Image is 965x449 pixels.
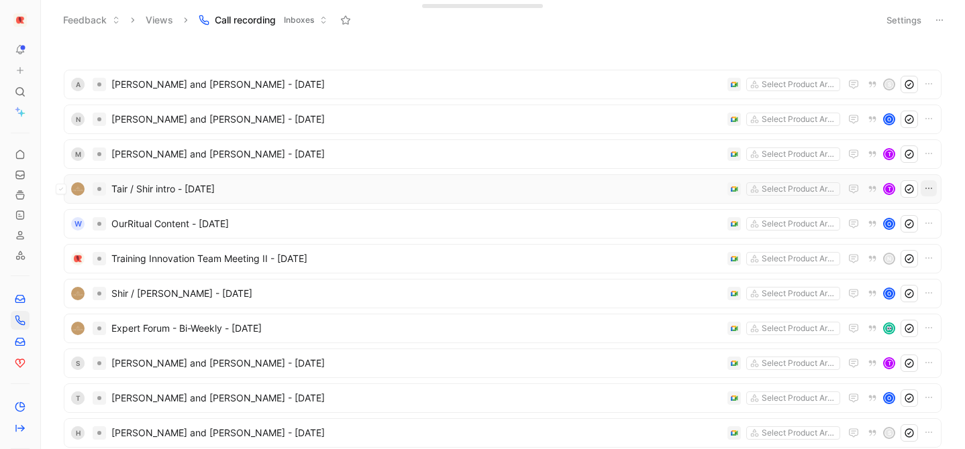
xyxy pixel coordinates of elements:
span: [PERSON_NAME] and [PERSON_NAME] - [DATE] [111,146,722,162]
span: [PERSON_NAME] and [PERSON_NAME] - [DATE] [111,355,722,371]
a: M[PERSON_NAME] and [PERSON_NAME] - [DATE]Select Product AreasT [64,139,942,169]
div: Select Product Areas [762,252,837,265]
span: Inboxes [284,13,314,27]
div: O [884,289,894,298]
span: Training Innovation Team Meeting II - [DATE] [111,251,722,267]
img: OurRitual [13,13,27,27]
img: logo [71,252,85,265]
div: T [884,149,894,159]
div: Select Product Areas [762,113,837,126]
div: S [71,357,85,370]
div: Select Product Areas [762,426,837,440]
a: H[PERSON_NAME] and [PERSON_NAME] - [DATE]Select Product Areass [64,418,942,448]
button: Call recordingInboxes [193,10,334,30]
img: avatar [884,324,894,333]
div: Select Product Areas [762,322,837,335]
div: W [71,217,85,231]
span: OurRitual Content - [DATE] [111,216,722,232]
span: [PERSON_NAME] and [PERSON_NAME] - [DATE] [111,390,722,406]
a: N[PERSON_NAME] and [PERSON_NAME] - [DATE]Select Product AreasO [64,105,942,134]
div: H [71,426,85,440]
img: logo [71,322,85,335]
div: T [884,184,894,194]
a: S[PERSON_NAME] and [PERSON_NAME] - [DATE]Select Product AreasT [64,348,942,378]
div: A [71,78,85,91]
span: [PERSON_NAME] and [PERSON_NAME] - [DATE] [111,425,722,441]
div: T [884,359,894,368]
a: T[PERSON_NAME] and [PERSON_NAME] - [DATE]Select Product AreasO [64,383,942,413]
span: Call recording [215,13,276,27]
button: Views [140,10,179,30]
div: n [884,254,894,263]
div: N [71,113,85,126]
div: Select Product Areas [762,357,837,370]
div: Select Product Areas [762,182,837,196]
div: Select Product Areas [762,147,837,161]
img: logo [71,182,85,196]
button: OurRitual [11,11,30,29]
div: O [884,115,894,124]
span: Tair / Shir intro - [DATE] [111,181,722,197]
div: O [884,219,894,229]
span: [PERSON_NAME] and [PERSON_NAME] - [DATE] [111,76,722,92]
div: T [71,391,85,405]
div: Select Product Areas [762,287,837,300]
a: logoTraining Innovation Team Meeting II - [DATE]Select Product Areasn [64,244,942,273]
div: Select Product Areas [762,217,837,231]
a: WOurRitual Content - [DATE]Select Product AreasO [64,209,942,239]
span: Shir / [PERSON_NAME] - [DATE] [111,285,722,302]
a: logoTair / Shir intro - [DATE]Select Product AreasT [64,174,942,204]
span: Expert Forum - Bi-Weekly - [DATE] [111,320,722,336]
div: s [884,428,894,438]
button: Settings [880,11,927,29]
span: [PERSON_NAME] and [PERSON_NAME] - [DATE] [111,111,722,127]
button: Feedback [57,10,126,30]
a: A[PERSON_NAME] and [PERSON_NAME] - [DATE]Select Product Areass [64,70,942,99]
div: s [884,80,894,89]
img: logo [71,287,85,300]
div: O [884,393,894,403]
div: Select Product Areas [762,78,837,91]
a: logoShir / [PERSON_NAME] - [DATE]Select Product AreasO [64,279,942,308]
div: M [71,147,85,161]
a: logoExpert Forum - Bi-Weekly - [DATE]Select Product Areasavatar [64,314,942,343]
div: Select Product Areas [762,391,837,405]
